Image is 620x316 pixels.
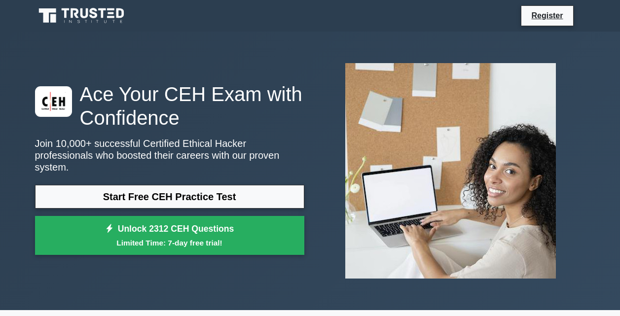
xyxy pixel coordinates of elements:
[525,9,569,22] a: Register
[35,216,304,255] a: Unlock 2312 CEH QuestionsLimited Time: 7-day free trial!
[35,82,304,130] h1: Ace Your CEH Exam with Confidence
[35,185,304,209] a: Start Free CEH Practice Test
[35,138,304,173] p: Join 10,000+ successful Certified Ethical Hacker professionals who boosted their careers with our...
[47,237,292,248] small: Limited Time: 7-day free trial!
